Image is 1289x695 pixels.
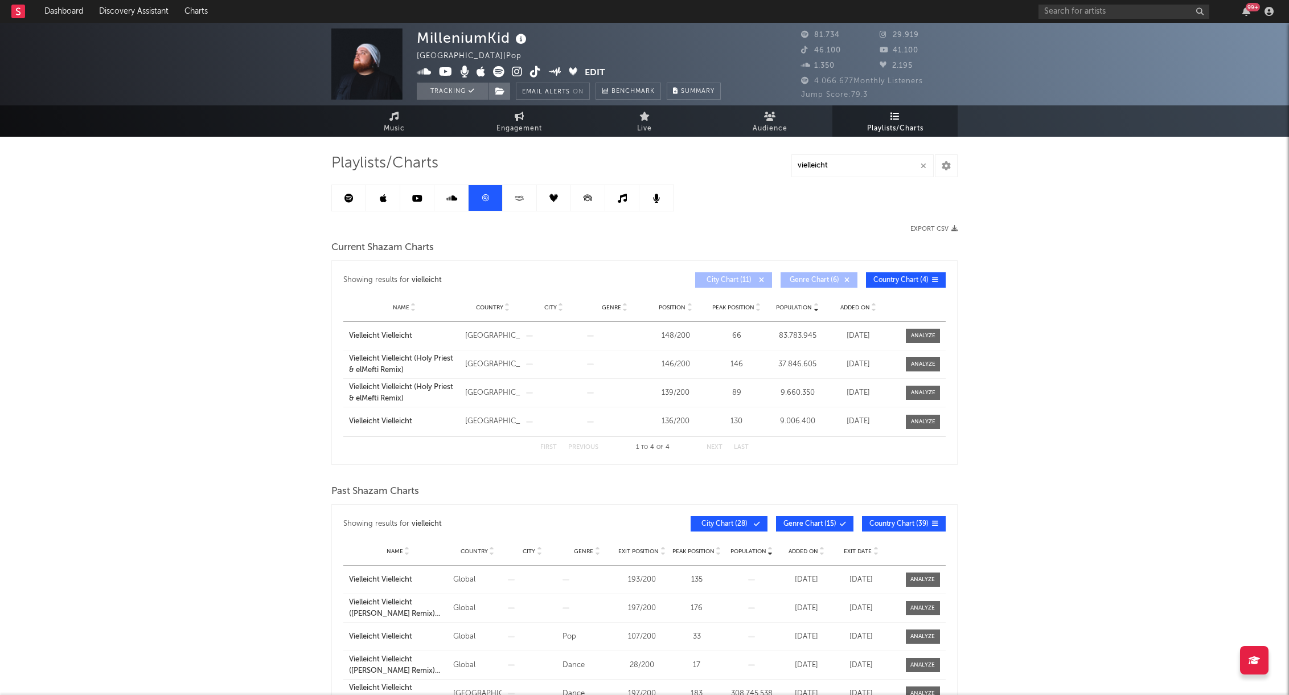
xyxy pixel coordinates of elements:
div: 130 [709,416,764,427]
span: Genre Chart ( 6 ) [788,277,840,284]
button: Previous [568,444,598,451]
div: [DATE] [837,574,886,586]
em: On [573,89,584,95]
div: [DATE] [837,631,886,643]
button: Email AlertsOn [516,83,590,100]
span: City [544,304,557,311]
span: to [641,445,648,450]
div: vielleicht [412,517,442,531]
span: City Chart ( 11 ) [703,277,755,284]
span: Genre [574,548,593,555]
div: [DATE] [831,359,886,370]
div: vielleicht [412,273,442,287]
button: Genre Chart(15) [776,516,853,532]
span: Audience [753,122,787,136]
div: [DATE] [782,631,831,643]
div: 83.783.945 [770,330,825,342]
span: Playlists/Charts [867,122,923,136]
a: Engagement [457,105,582,137]
div: 9.660.350 [770,387,825,399]
div: [DATE] [782,660,831,671]
span: Population [776,304,812,311]
div: 148 / 200 [648,330,703,342]
div: 1 4 4 [621,441,684,455]
div: [DATE] [831,416,886,427]
div: 89 [709,387,764,399]
div: 176 [672,603,721,614]
div: 9.006.400 [770,416,825,427]
div: 136 / 200 [648,416,703,427]
div: 193 / 200 [617,574,666,586]
span: Past Shazam Charts [331,485,419,498]
div: 17 [672,660,721,671]
span: Engagement [496,122,542,136]
button: City Chart(28) [691,516,767,532]
span: City [523,548,535,555]
span: Country Chart ( 39 ) [869,521,929,528]
input: Search for artists [1038,5,1209,19]
div: Global [453,574,502,586]
span: Jump Score: 79.3 [801,91,868,99]
a: Vielleicht Vielleicht (Holy Priest & elMefti Remix) [349,353,459,375]
a: Vielleicht Vielleicht (Holy Priest & elMefti Remix) [349,382,459,404]
span: 46.100 [801,47,841,54]
div: [DATE] [782,574,831,586]
div: Dance [563,660,611,671]
div: 146 [709,359,764,370]
div: 66 [709,330,764,342]
button: 99+ [1242,7,1250,16]
span: Summary [681,88,715,95]
a: Live [582,105,707,137]
a: Vielleicht Vielleicht [349,330,459,342]
button: Genre Chart(6) [781,272,857,288]
span: Genre Chart ( 15 ) [783,521,836,528]
span: Population [730,548,766,555]
input: Search Playlists/Charts [791,154,934,177]
span: Name [393,304,409,311]
div: Vielleicht Vielleicht [349,574,448,586]
span: Benchmark [611,85,655,99]
span: Live [637,122,652,136]
div: 139 / 200 [648,387,703,399]
div: 107 / 200 [617,631,666,643]
button: Export CSV [910,226,958,232]
a: Benchmark [596,83,661,100]
span: 41.100 [880,47,918,54]
div: [GEOGRAPHIC_DATA] [465,416,520,427]
span: Country Chart ( 4 ) [873,277,929,284]
span: Music [384,122,405,136]
button: Last [734,444,749,451]
button: First [540,444,557,451]
span: Added On [789,548,818,555]
span: 81.734 [801,31,840,39]
button: City Chart(11) [695,272,772,288]
div: 146 / 200 [648,359,703,370]
span: Exit Date [844,548,872,555]
div: 28 / 200 [617,660,666,671]
span: Peak Position [712,304,754,311]
span: Peak Position [672,548,715,555]
span: 1.350 [801,62,835,69]
a: Vielleicht Vielleicht [349,416,459,427]
div: Showing results for [343,516,644,532]
button: Edit [585,66,605,80]
div: Showing results for [343,272,644,288]
a: Music [331,105,457,137]
div: 99 + [1246,3,1260,11]
div: [DATE] [837,603,886,614]
span: Country [476,304,503,311]
button: Country Chart(4) [866,272,946,288]
span: Position [659,304,685,311]
div: Global [453,660,502,671]
div: [GEOGRAPHIC_DATA] | Pop [417,50,535,63]
button: Country Chart(39) [862,516,946,532]
span: Exit Position [618,548,659,555]
div: [DATE] [831,387,886,399]
span: 4.066.677 Monthly Listeners [801,77,923,85]
a: Vielleicht Vielleicht [349,631,448,643]
span: Genre [602,304,621,311]
button: Tracking [417,83,488,100]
